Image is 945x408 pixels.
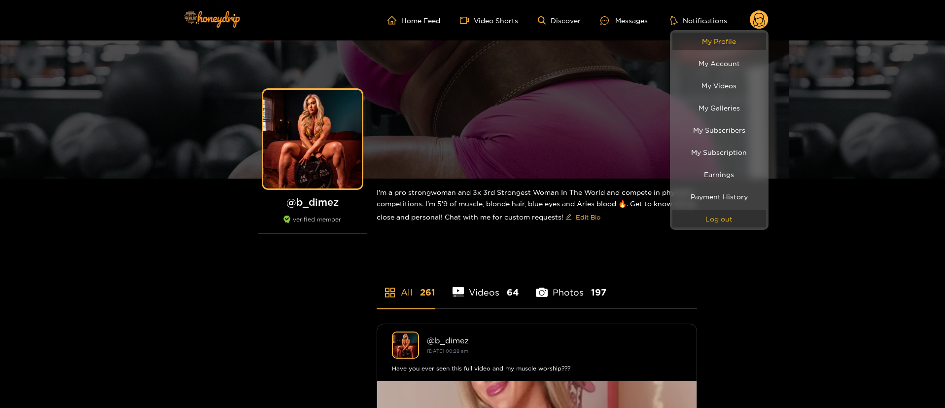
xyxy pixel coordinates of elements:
a: My Galleries [672,99,766,116]
a: Earnings [672,166,766,183]
a: My Account [672,55,766,72]
button: Log out [672,210,766,227]
a: My Subscription [672,144,766,161]
a: My Subscribers [672,121,766,139]
a: My Videos [672,77,766,94]
a: Payment History [672,188,766,205]
a: My Profile [672,33,766,50]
